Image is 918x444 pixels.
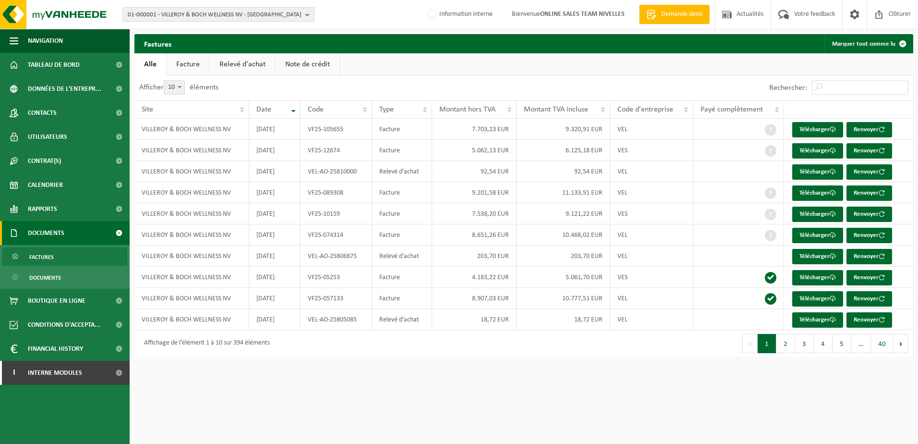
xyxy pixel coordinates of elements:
[792,312,843,328] a: Télécharger
[846,228,892,243] button: Renvoyer
[134,53,166,75] a: Alle
[249,224,301,246] td: [DATE]
[134,246,249,267] td: VILLEROY & BOCH WELLNESS NV
[517,161,610,182] td: 92,54 EUR
[617,106,673,113] span: Code d'entreprise
[301,119,372,140] td: VF25-105655
[28,337,83,361] span: Financial History
[426,7,493,22] label: Information interne
[372,309,433,330] td: Relevé d'achat
[846,164,892,180] button: Renvoyer
[610,246,694,267] td: VEL
[372,119,433,140] td: Facture
[894,334,908,353] button: Next
[517,267,610,288] td: 5.061,70 EUR
[28,101,57,125] span: Contacts
[249,246,301,267] td: [DATE]
[249,182,301,203] td: [DATE]
[28,289,85,313] span: Boutique en ligne
[134,34,181,53] h2: Factures
[2,268,127,286] a: Documents
[122,7,314,22] button: 01-000001 - VILLEROY & BOCH WELLNESS NV - [GEOGRAPHIC_DATA]
[210,53,275,75] a: Relevé d'achat
[432,309,517,330] td: 18,72 EUR
[610,119,694,140] td: VEL
[372,182,433,203] td: Facture
[792,228,843,243] a: Télécharger
[846,312,892,328] button: Renvoyer
[301,182,372,203] td: VF25-089308
[301,309,372,330] td: VEL-AO-25805085
[139,84,218,91] label: Afficher éléments
[28,221,64,245] span: Documents
[846,185,892,201] button: Renvoyer
[249,309,301,330] td: [DATE]
[792,185,843,201] a: Télécharger
[134,224,249,246] td: VILLEROY & BOCH WELLNESS NV
[846,270,892,285] button: Renvoyer
[792,207,843,222] a: Télécharger
[795,334,814,353] button: 3
[439,106,495,113] span: Montant hors TVA
[792,143,843,159] a: Télécharger
[164,80,185,95] span: 10
[128,8,302,22] span: 01-000001 - VILLEROY & BOCH WELLNESS NV - [GEOGRAPHIC_DATA]
[432,161,517,182] td: 92,54 EUR
[249,140,301,161] td: [DATE]
[432,140,517,161] td: 5.062,13 EUR
[846,207,892,222] button: Renvoyer
[432,224,517,246] td: 8.651,26 EUR
[833,334,851,353] button: 5
[517,309,610,330] td: 18,72 EUR
[139,335,270,352] div: Affichage de l'élément 1 à 10 sur 394 éléments
[29,269,61,287] span: Documents
[701,106,763,113] span: Payé complètement
[28,313,100,337] span: Conditions d'accepta...
[301,224,372,246] td: VF25-074314
[249,161,301,182] td: [DATE]
[517,182,610,203] td: 11.133,91 EUR
[610,309,694,330] td: VEL
[792,164,843,180] a: Télécharger
[517,203,610,224] td: 9.121,22 EUR
[372,203,433,224] td: Facture
[134,309,249,330] td: VILLEROY & BOCH WELLNESS NV
[517,288,610,309] td: 10.777,51 EUR
[432,182,517,203] td: 9.201,58 EUR
[142,106,153,113] span: Site
[372,246,433,267] td: Relevé d'achat
[301,161,372,182] td: VEL-AO-25810000
[871,334,894,353] button: 40
[28,29,63,53] span: Navigation
[134,203,249,224] td: VILLEROY & BOCH WELLNESS NV
[517,224,610,246] td: 10.468,02 EUR
[792,249,843,264] a: Télécharger
[610,224,694,246] td: VEL
[610,203,694,224] td: VES
[524,106,588,113] span: Montant TVA incluse
[846,249,892,264] button: Renvoyer
[432,288,517,309] td: 8.907,03 EUR
[28,173,63,197] span: Calendrier
[28,149,61,173] span: Contrat(s)
[276,53,339,75] a: Note de crédit
[134,161,249,182] td: VILLEROY & BOCH WELLNESS NV
[792,122,843,137] a: Télécharger
[256,106,271,113] span: Date
[792,270,843,285] a: Télécharger
[432,203,517,224] td: 7.538,20 EUR
[301,246,372,267] td: VEL-AO-25806875
[432,267,517,288] td: 4.183,22 EUR
[372,161,433,182] td: Relevé d'achat
[851,334,871,353] span: …
[249,288,301,309] td: [DATE]
[134,267,249,288] td: VILLEROY & BOCH WELLNESS NV
[776,334,795,353] button: 2
[517,140,610,161] td: 6.125,18 EUR
[610,267,694,288] td: VES
[308,106,324,113] span: Code
[2,247,127,266] a: Factures
[301,203,372,224] td: VF25-10159
[134,119,249,140] td: VILLEROY & BOCH WELLNESS NV
[792,291,843,307] a: Télécharger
